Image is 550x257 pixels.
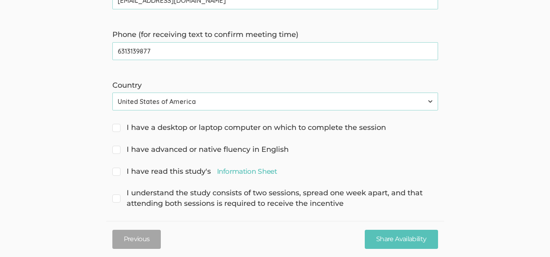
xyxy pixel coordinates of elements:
span: I have a desktop or laptop computer on which to complete the session [112,123,386,133]
span: I have advanced or native fluency in English [112,145,289,155]
a: Information Sheet [217,166,277,176]
button: Previous [112,230,161,249]
label: Country [112,80,438,91]
label: Phone (for receiving text to confirm meeting time) [112,30,438,40]
input: Share Availability [365,230,438,249]
span: I have read this study's [112,166,277,177]
span: I understand the study consists of two sessions, spread one week apart, and that attending both s... [112,188,438,209]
